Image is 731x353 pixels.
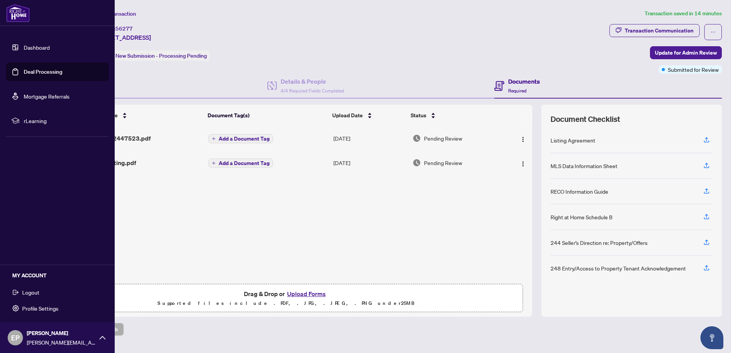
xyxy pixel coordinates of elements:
[650,46,722,59] button: Update for Admin Review
[551,238,648,247] div: 244 Seller’s Direction re: Property/Offers
[212,137,216,141] span: plus
[700,326,723,349] button: Open asap
[551,187,608,196] div: RECO Information Guide
[551,162,617,170] div: MLS Data Information Sheet
[208,134,273,144] button: Add a Document Tag
[208,158,273,168] button: Add a Document Tag
[205,105,329,126] th: Document Tag(s)
[520,136,526,142] img: Logo
[551,264,686,272] div: 248 Entry/Access to Property Tenant Acknowledgement
[625,24,694,37] div: Transaction Communication
[27,338,96,347] span: [PERSON_NAME][EMAIL_ADDRESS][DOMAIN_NAME]
[49,284,523,313] span: Drag & Drop orUpload FormsSupported files include .PDF, .JPG, .JPEG, .PNG under25MB
[22,302,58,314] span: Profile Settings
[6,4,30,22] img: logo
[84,134,151,143] span: Listing X12447523.pdf
[655,47,717,59] span: Update for Admin Review
[115,25,133,32] span: 56277
[27,329,96,337] span: [PERSON_NAME]
[6,286,109,299] button: Logout
[330,126,409,151] td: [DATE]
[22,286,39,298] span: Logout
[551,213,612,221] div: Right at Home Schedule B
[329,105,408,126] th: Upload Date
[244,289,328,299] span: Drag & Drop or
[551,114,620,125] span: Document Checklist
[413,134,421,142] img: Document Status
[551,136,595,144] div: Listing Agreement
[6,302,109,315] button: Profile Settings
[424,134,462,142] span: Pending Review
[517,132,529,144] button: Logo
[219,136,270,141] span: Add a Document Tag
[645,9,722,18] article: Transaction saved in 14 minutes
[281,88,344,94] span: 4/4 Required Fields Completed
[115,52,207,59] span: New Submission - Processing Pending
[411,111,426,120] span: Status
[54,299,518,308] p: Supported files include .PDF, .JPG, .JPEG, .PNG under 25 MB
[508,88,526,94] span: Required
[212,161,216,165] span: plus
[95,50,210,61] div: Status:
[11,332,19,343] span: EP
[609,24,700,37] button: Transaction Communication
[81,105,205,126] th: (2) File Name
[517,157,529,169] button: Logo
[208,134,273,143] button: Add a Document Tag
[12,271,109,280] h5: MY ACCOUNT
[330,151,409,175] td: [DATE]
[285,289,328,299] button: Upload Forms
[95,10,136,17] span: View Transaction
[332,111,363,120] span: Upload Date
[24,117,103,125] span: rLearning
[24,68,62,75] a: Deal Processing
[281,77,344,86] h4: Details & People
[424,159,462,167] span: Pending Review
[668,65,719,74] span: Submitted for Review
[408,105,503,126] th: Status
[413,159,421,167] img: Document Status
[208,159,273,168] button: Add a Document Tag
[24,93,70,100] a: Mortgage Referrals
[520,161,526,167] img: Logo
[95,33,151,42] span: [STREET_ADDRESS]
[219,160,270,166] span: Add a Document Tag
[508,77,540,86] h4: Documents
[710,29,716,35] span: ellipsis
[24,44,50,51] a: Dashboard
